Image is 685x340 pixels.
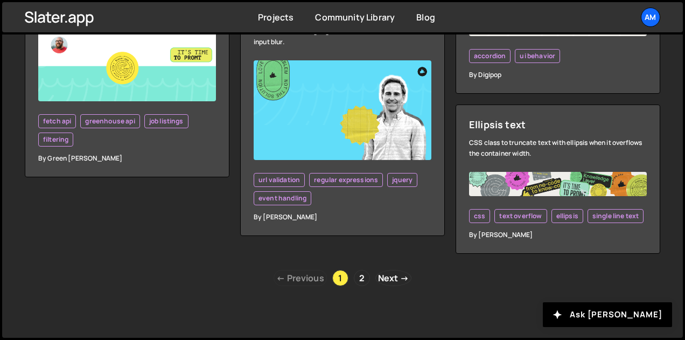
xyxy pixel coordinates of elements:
[254,212,431,223] div: By [PERSON_NAME]
[25,270,660,286] div: Pagination
[469,172,647,196] img: Frame%20482.jpg
[520,52,555,60] span: ui behavior
[375,270,411,286] a: Next page
[254,60,431,161] img: YT%20-%20Thumb%20(2).png
[314,176,378,184] span: regular expressions
[556,212,578,220] span: ellipsis
[258,176,300,184] span: url validation
[392,176,413,184] span: jquery
[258,194,306,203] span: event handling
[149,117,184,126] span: job listings
[258,11,293,23] a: Projects
[469,137,647,159] div: CSS class to truncate text with ellipsis when it overflows the container width.
[474,52,506,60] span: accordion
[43,117,71,126] span: fetch api
[592,212,639,220] span: single line text
[543,302,672,327] button: Ask [PERSON_NAME]
[38,153,216,164] div: By Green [PERSON_NAME]
[641,8,660,27] a: Am
[469,118,647,131] div: Ellipsis text
[499,212,542,220] span: text overflow
[254,26,431,47] div: Validates URLs using regex and handles validation on input blur.
[38,1,216,101] img: YT%20-%20Thumb%20(19).png
[416,11,435,23] a: Blog
[456,105,660,254] a: Ellipsis text CSS class to truncate text with ellipsis when it overflows the container width. css...
[85,117,135,126] span: greenhouse api
[474,212,485,220] span: css
[469,70,647,80] div: By Digipop
[315,11,395,23] a: Community Library
[354,270,370,286] a: Page 2
[43,135,68,144] span: filtering
[469,230,647,240] div: By [PERSON_NAME]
